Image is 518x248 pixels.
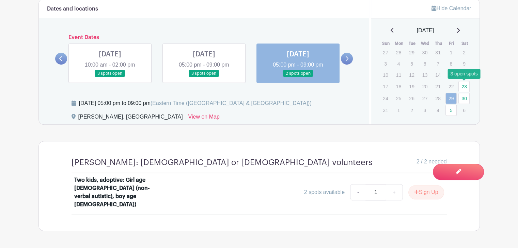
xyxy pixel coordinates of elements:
[445,93,457,104] a: 29
[406,105,417,116] p: 2
[188,113,220,124] a: View on Map
[406,47,417,58] p: 29
[432,105,443,116] p: 4
[432,70,443,80] p: 14
[393,93,404,104] p: 25
[431,5,471,11] a: Hide Calendar
[458,105,470,116] p: 6
[78,113,183,124] div: [PERSON_NAME], [GEOGRAPHIC_DATA]
[419,47,430,58] p: 30
[393,47,404,58] p: 28
[448,69,480,78] div: 3 open spots
[74,176,159,209] div: Two kids, adoptive: Girl age [DEMOGRAPHIC_DATA] (non-verbal autistic), boy age [DEMOGRAPHIC_DATA])
[79,99,312,107] div: [DATE] 05:00 pm to 09:00 pm
[380,105,391,116] p: 31
[406,40,419,47] th: Tue
[380,58,391,69] p: 3
[393,105,404,116] p: 1
[445,47,457,58] p: 1
[432,81,443,92] p: 21
[458,40,471,47] th: Sat
[393,70,404,80] p: 11
[419,105,430,116] p: 3
[393,40,406,47] th: Mon
[458,47,470,58] p: 2
[432,58,443,69] p: 7
[432,40,445,47] th: Thu
[445,40,458,47] th: Fri
[379,40,393,47] th: Sun
[432,47,443,58] p: 31
[406,93,417,104] p: 26
[406,81,417,92] p: 19
[151,100,312,106] span: (Eastern Time ([GEOGRAPHIC_DATA] & [GEOGRAPHIC_DATA]))
[393,58,404,69] p: 4
[380,93,391,104] p: 24
[380,70,391,80] p: 10
[386,184,403,200] a: +
[419,40,432,47] th: Wed
[419,93,430,104] p: 27
[406,70,417,80] p: 12
[432,93,443,104] p: 28
[458,58,470,69] p: 9
[419,70,430,80] p: 13
[445,58,457,69] p: 8
[380,47,391,58] p: 27
[72,158,373,167] h4: [PERSON_NAME]: [DEMOGRAPHIC_DATA] or [DEMOGRAPHIC_DATA] volunteers
[393,81,404,92] p: 18
[445,105,457,116] a: 5
[419,58,430,69] p: 6
[458,93,470,104] a: 30
[304,188,345,196] div: 2 spots available
[47,6,98,12] h6: Dates and locations
[406,58,417,69] p: 5
[380,81,391,92] p: 17
[445,81,457,92] p: 22
[408,185,444,199] button: Sign Up
[350,184,366,200] a: -
[445,70,457,80] p: 15
[417,158,447,166] span: 2 / 2 needed
[419,81,430,92] p: 20
[67,34,341,41] h6: Event Dates
[458,81,470,92] a: 23
[417,26,434,35] span: [DATE]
